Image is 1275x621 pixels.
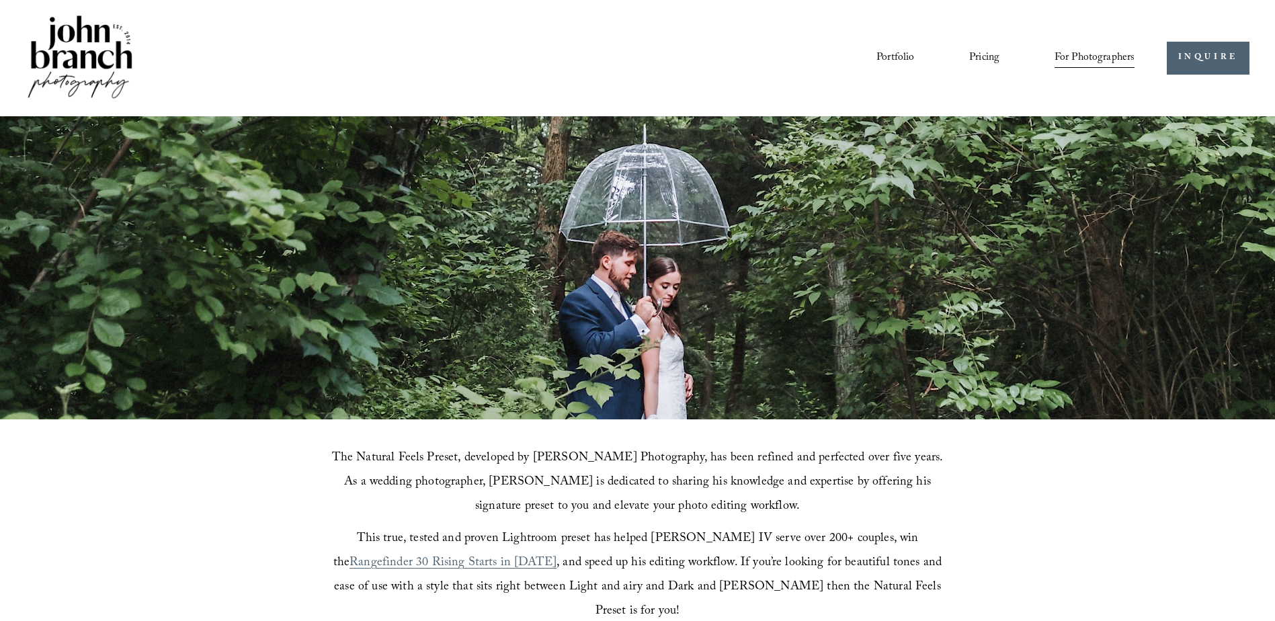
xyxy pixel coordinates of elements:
a: INQUIRE [1167,42,1249,75]
a: Portfolio [876,46,914,69]
a: Pricing [969,46,999,69]
span: The Natural Feels Preset, developed by [PERSON_NAME] Photography, has been refined and perfected ... [332,448,947,517]
span: This true, tested and proven Lightroom preset has helped [PERSON_NAME] IV serve over 200+ couples... [333,529,922,574]
span: For Photographers [1055,48,1135,69]
a: folder dropdown [1055,46,1135,69]
img: John Branch IV Photography [26,13,134,103]
a: Rangefinder 30 Rising Starts in [DATE] [349,553,557,574]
